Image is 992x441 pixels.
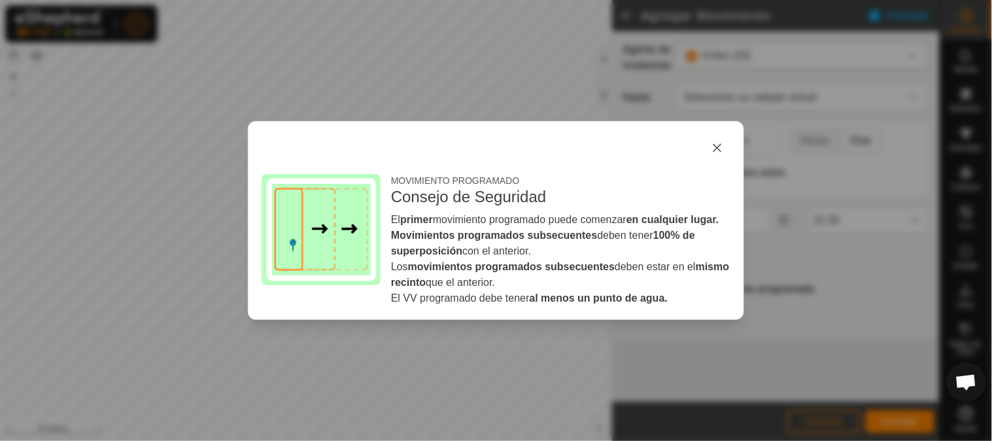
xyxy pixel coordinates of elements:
h4: Consejo de Seguridad [391,188,730,207]
strong: movimientos programados subsecuentes [408,261,615,272]
strong: al menos un punto de agua. [530,292,668,304]
li: El VV programado debe tener [391,291,730,306]
div: MOVIMIENTO PROGRAMADO [391,174,730,188]
strong: Movimientos programados subsecuentes [391,230,598,241]
li: El movimiento programado puede comenzar [391,212,730,228]
strong: mismo recinto [391,261,730,288]
div: Chat abierto [947,362,986,402]
li: Los deben estar en el que el anterior. [391,259,730,291]
li: deben tener con el anterior. [391,228,730,259]
strong: primer [400,214,433,225]
strong: 100% de superposición [391,230,695,256]
img: Schedule VP Rule [262,174,381,285]
strong: en cualquier lugar. [626,214,719,225]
